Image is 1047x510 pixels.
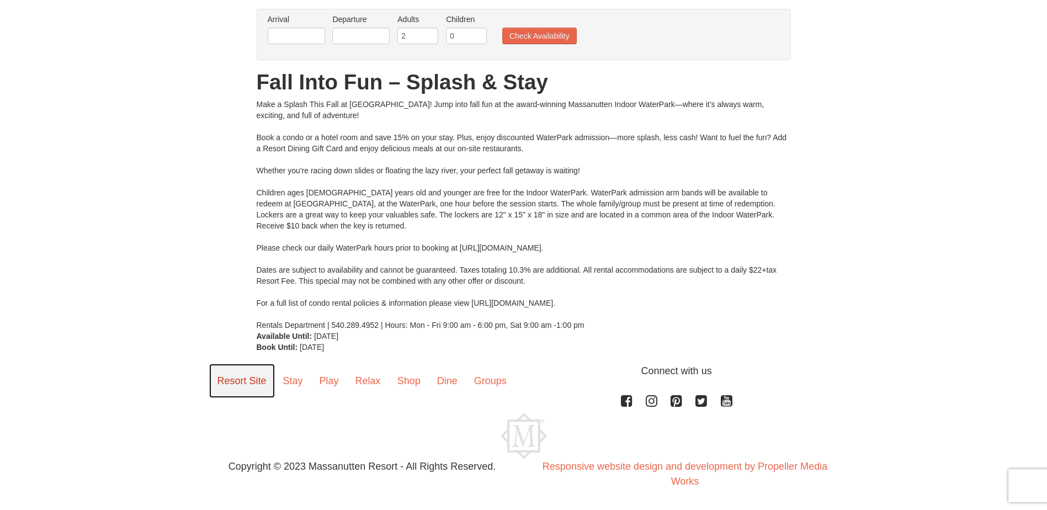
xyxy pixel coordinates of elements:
a: Relax [347,364,389,398]
span: [DATE] [314,332,338,341]
a: Shop [389,364,429,398]
strong: Book Until: [257,343,298,352]
label: Children [446,14,487,25]
strong: Available Until: [257,332,312,341]
img: Massanutten Resort Logo [501,413,547,459]
span: [DATE] [300,343,324,352]
button: Check Availability [502,28,577,44]
a: Groups [466,364,515,398]
label: Adults [397,14,438,25]
div: Make a Splash This Fall at [GEOGRAPHIC_DATA]! Jump into fall fun at the award-winning Massanutten... [257,99,791,331]
p: Copyright © 2023 Massanutten Resort - All Rights Reserved. [201,459,524,474]
p: Connect with us [209,364,838,379]
h1: Fall Into Fun – Splash & Stay [257,71,791,93]
a: Dine [429,364,466,398]
a: Responsive website design and development by Propeller Media Works [543,461,827,487]
a: Play [311,364,347,398]
a: Stay [275,364,311,398]
label: Departure [332,14,390,25]
a: Resort Site [209,364,275,398]
label: Arrival [268,14,325,25]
